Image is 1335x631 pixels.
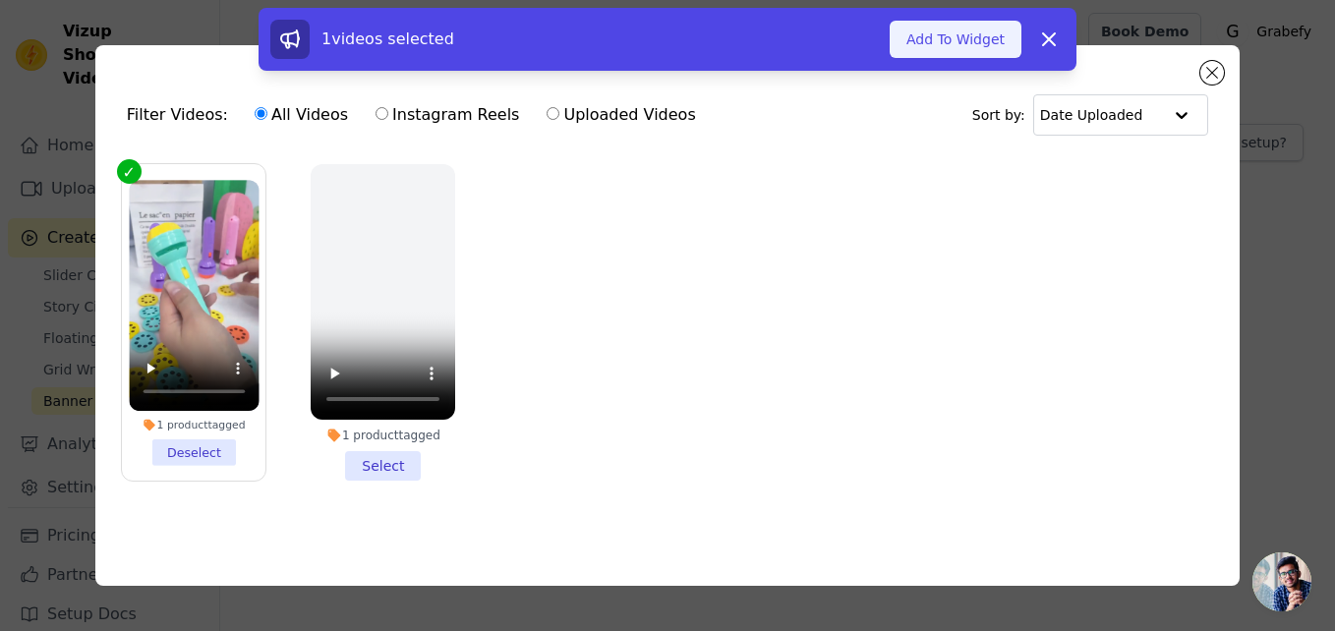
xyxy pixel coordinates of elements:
[127,92,707,138] div: Filter Videos:
[129,418,259,431] div: 1 product tagged
[321,29,454,48] span: 1 videos selected
[546,102,696,128] label: Uploaded Videos
[254,102,349,128] label: All Videos
[311,428,455,443] div: 1 product tagged
[890,21,1021,58] button: Add To Widget
[375,102,520,128] label: Instagram Reels
[1252,552,1311,611] div: Open chat
[972,94,1209,136] div: Sort by:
